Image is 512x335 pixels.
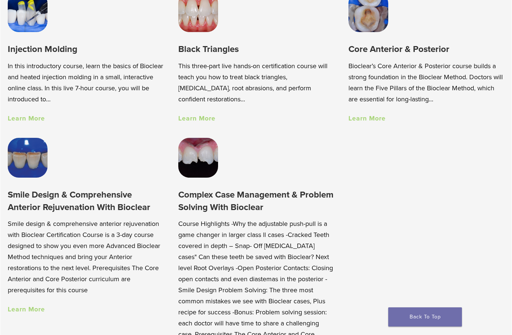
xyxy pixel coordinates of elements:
a: Back To Top [388,307,462,327]
a: Learn More [8,305,45,313]
a: Learn More [178,114,215,122]
p: Smile design & comprehensive anterior rejuvenation with Bioclear Certification Course is a 3-day ... [8,218,164,296]
a: Learn More [8,114,45,122]
p: This three-part live hands-on certification course will teach you how to treat black triangles, [... [178,60,334,105]
h3: Smile Design & Comprehensive Anterior Rejuvenation With Bioclear [8,189,164,213]
p: Bioclear’s Core Anterior & Posterior course builds a strong foundation in the Bioclear Method. Do... [348,60,504,105]
p: In this introductory course, learn the basics of Bioclear and heated injection molding in a small... [8,60,164,105]
h3: Injection Molding [8,43,164,55]
a: Learn More [348,114,386,122]
h3: Core Anterior & Posterior [348,43,504,55]
h3: Complex Case Management & Problem Solving With Bioclear [178,189,334,213]
h3: Black Triangles [178,43,334,55]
